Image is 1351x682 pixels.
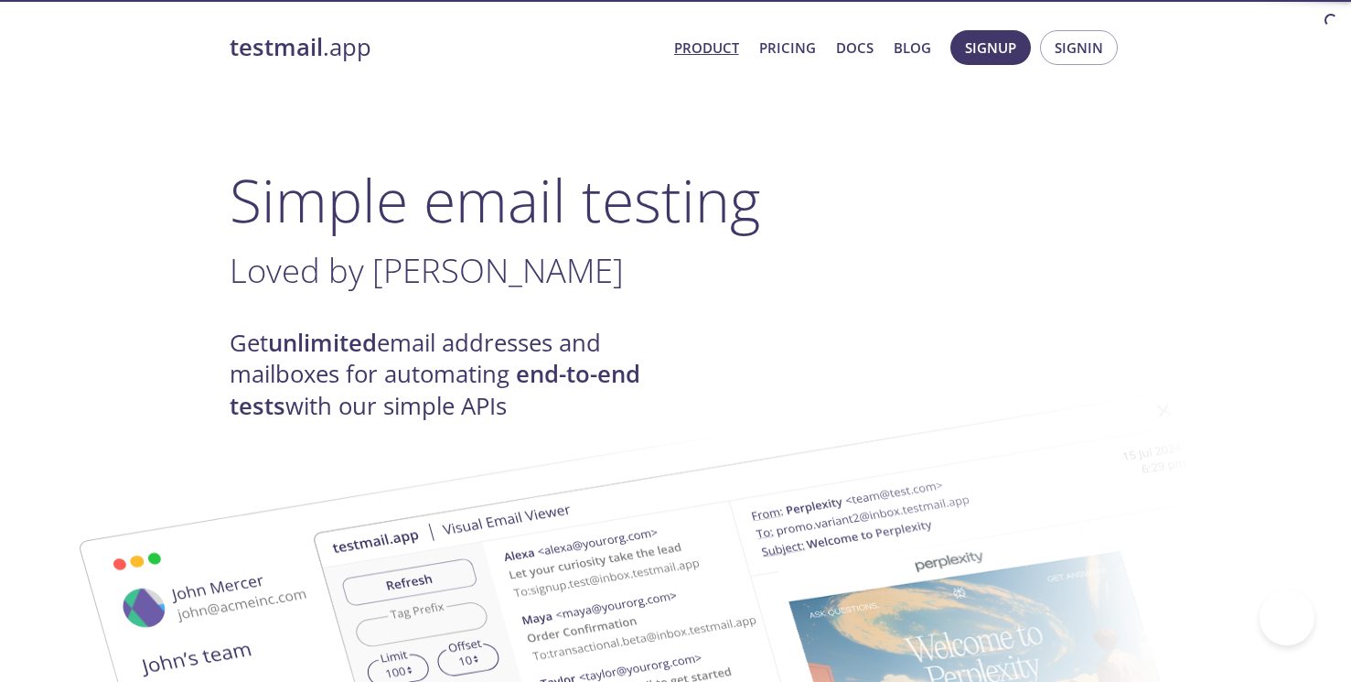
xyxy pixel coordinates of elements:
button: Signin [1040,30,1118,65]
strong: end-to-end tests [230,358,640,421]
a: Docs [836,36,874,60]
button: Signup [950,30,1031,65]
iframe: Help Scout Beacon - Open [1260,590,1314,645]
h1: Simple email testing [230,165,1122,235]
a: Pricing [759,36,816,60]
span: Signup [965,36,1016,60]
a: Blog [894,36,931,60]
span: Signin [1055,36,1103,60]
a: Product [674,36,739,60]
h4: Get email addresses and mailboxes for automating with our simple APIs [230,328,676,422]
strong: testmail [230,31,323,63]
a: testmail.app [230,32,659,63]
strong: unlimited [268,327,377,359]
span: Loved by [PERSON_NAME] [230,247,624,293]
